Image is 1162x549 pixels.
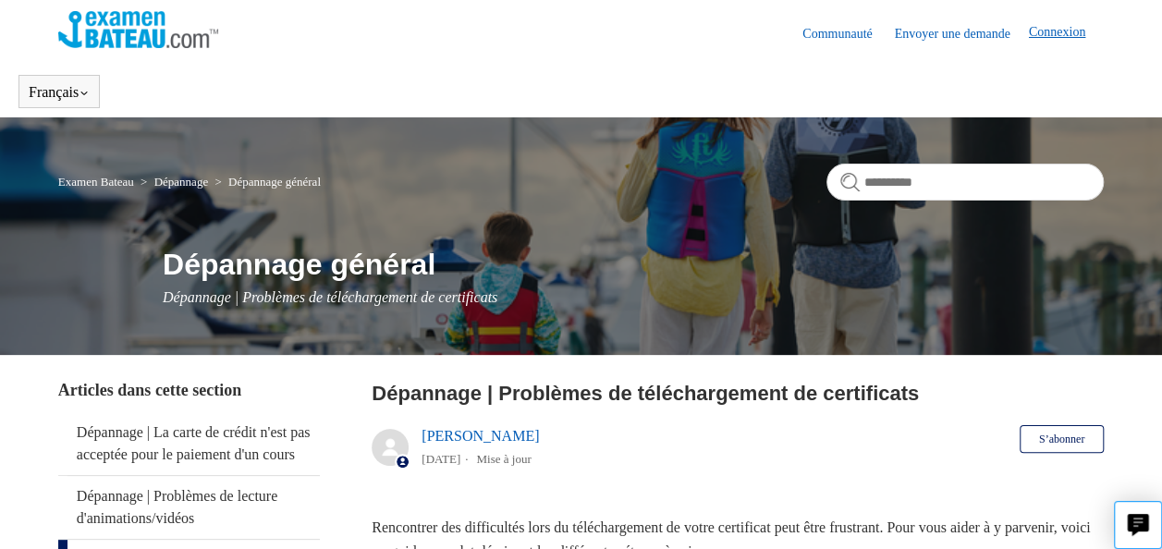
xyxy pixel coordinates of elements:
[58,476,320,539] a: Dépannage | Problèmes de lecture d'animations/vidéos
[476,452,531,466] li: Mise à jour
[154,175,208,189] a: Dépannage
[1020,425,1104,453] button: S’abonner à Article
[58,175,137,189] li: Examen Bateau
[826,164,1104,201] input: Rechercher
[1114,501,1162,549] button: Live chat
[58,175,134,189] a: Examen Bateau
[372,378,1104,409] h2: Dépannage | Problèmes de téléchargement de certificats
[802,24,890,43] a: Communauté
[58,381,241,399] span: Articles dans cette section
[1029,22,1104,44] a: Connexion
[895,24,1029,43] a: Envoyer une demande
[163,289,497,305] span: Dépannage | Problèmes de téléchargement de certificats
[137,175,211,189] li: Dépannage
[29,84,90,101] button: Français
[211,175,321,189] li: Dépannage général
[422,452,460,466] time: 08/05/2025 11:53
[422,428,539,444] a: [PERSON_NAME]
[228,175,321,189] a: Dépannage général
[163,242,1104,287] h1: Dépannage général
[58,412,320,475] a: Dépannage | La carte de crédit n'est pas acceptée pour le paiement d'un cours
[58,11,218,48] img: Page d’accueil du Centre d’aide Examen Bateau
